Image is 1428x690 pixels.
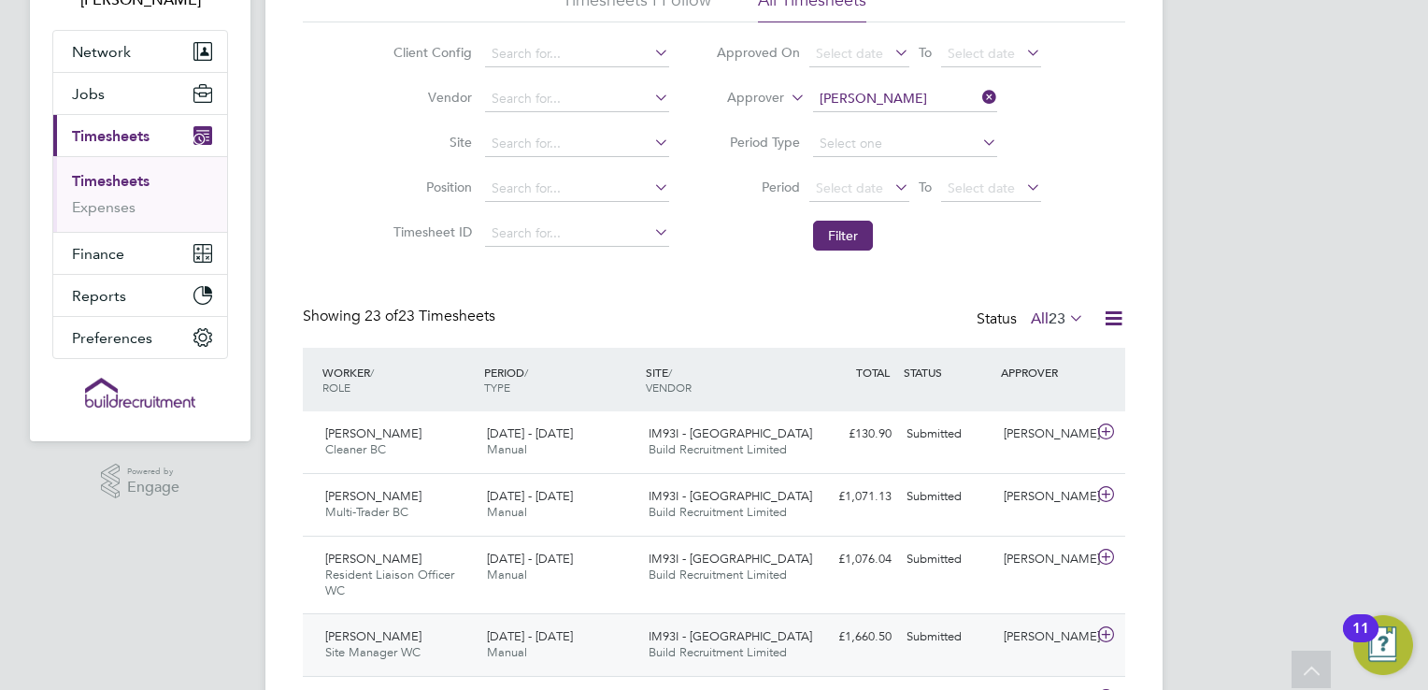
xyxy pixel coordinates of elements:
[1353,615,1413,675] button: Open Resource Center, 11 new notifications
[485,221,669,247] input: Search for...
[816,45,883,62] span: Select date
[72,245,124,263] span: Finance
[487,551,573,567] span: [DATE] - [DATE]
[649,628,812,644] span: IM93I - [GEOGRAPHIC_DATA]
[364,307,495,325] span: 23 Timesheets
[485,41,669,67] input: Search for...
[487,628,573,644] span: [DATE] - [DATE]
[85,378,195,408] img: buildrec-logo-retina.png
[813,86,997,112] input: Search for...
[977,307,1088,333] div: Status
[72,198,136,216] a: Expenses
[524,365,528,380] span: /
[322,380,350,395] span: ROLE
[127,464,179,480] span: Powered by
[53,317,227,358] button: Preferences
[802,419,899,450] div: £130.90
[649,551,812,567] span: IM93I - [GEOGRAPHIC_DATA]
[72,127,150,145] span: Timesheets
[388,134,472,151] label: Site
[649,425,812,441] span: IM93I - [GEOGRAPHIC_DATA]
[487,644,527,660] span: Manual
[388,223,472,240] label: Timesheet ID
[52,378,228,408] a: Go to home page
[856,365,890,380] span: TOTAL
[1031,309,1084,328] label: All
[802,482,899,512] div: £1,071.13
[646,380,692,395] span: VENDOR
[996,419,1093,450] div: [PERSON_NAME]
[487,441,527,457] span: Manual
[1049,309,1065,328] span: 23
[388,179,472,195] label: Position
[913,40,937,65] span: To
[325,441,386,457] span: Cleaner BC
[899,419,996,450] div: Submitted
[649,567,787,582] span: Build Recruitment Limited
[325,551,421,567] span: [PERSON_NAME]
[303,307,499,326] div: Showing
[649,644,787,660] span: Build Recruitment Limited
[72,287,126,305] span: Reports
[899,482,996,512] div: Submitted
[649,488,812,504] span: IM93I - [GEOGRAPHIC_DATA]
[318,355,479,404] div: WORKER
[487,488,573,504] span: [DATE] - [DATE]
[813,221,873,251] button: Filter
[899,544,996,575] div: Submitted
[996,355,1093,389] div: APPROVER
[996,544,1093,575] div: [PERSON_NAME]
[716,179,800,195] label: Period
[325,628,421,644] span: [PERSON_NAME]
[72,329,152,347] span: Preferences
[325,425,421,441] span: [PERSON_NAME]
[996,482,1093,512] div: [PERSON_NAME]
[816,180,883,196] span: Select date
[1352,628,1369,653] div: 11
[479,355,641,404] div: PERIOD
[484,380,510,395] span: TYPE
[716,44,800,61] label: Approved On
[53,73,227,114] button: Jobs
[53,275,227,316] button: Reports
[649,504,787,520] span: Build Recruitment Limited
[53,233,227,274] button: Finance
[641,355,803,404] div: SITE
[668,365,672,380] span: /
[127,480,179,496] span: Engage
[370,365,374,380] span: /
[325,644,421,660] span: Site Manager WC
[700,89,784,108] label: Approver
[53,31,227,72] button: Network
[485,131,669,157] input: Search for...
[716,134,800,151] label: Period Type
[53,115,227,156] button: Timesheets
[72,172,150,190] a: Timesheets
[72,85,105,103] span: Jobs
[485,86,669,112] input: Search for...
[948,45,1015,62] span: Select date
[802,622,899,653] div: £1,660.50
[53,156,227,232] div: Timesheets
[72,43,131,61] span: Network
[388,44,472,61] label: Client Config
[487,504,527,520] span: Manual
[802,544,899,575] div: £1,076.04
[325,567,454,598] span: Resident Liaison Officer WC
[325,488,421,504] span: [PERSON_NAME]
[813,131,997,157] input: Select one
[913,175,937,199] span: To
[487,425,573,441] span: [DATE] - [DATE]
[899,355,996,389] div: STATUS
[485,176,669,202] input: Search for...
[325,504,408,520] span: Multi-Trader BC
[948,180,1015,196] span: Select date
[364,307,398,325] span: 23 of
[996,622,1093,653] div: [PERSON_NAME]
[899,622,996,653] div: Submitted
[487,567,527,582] span: Manual
[101,464,180,499] a: Powered byEngage
[388,89,472,106] label: Vendor
[649,441,787,457] span: Build Recruitment Limited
